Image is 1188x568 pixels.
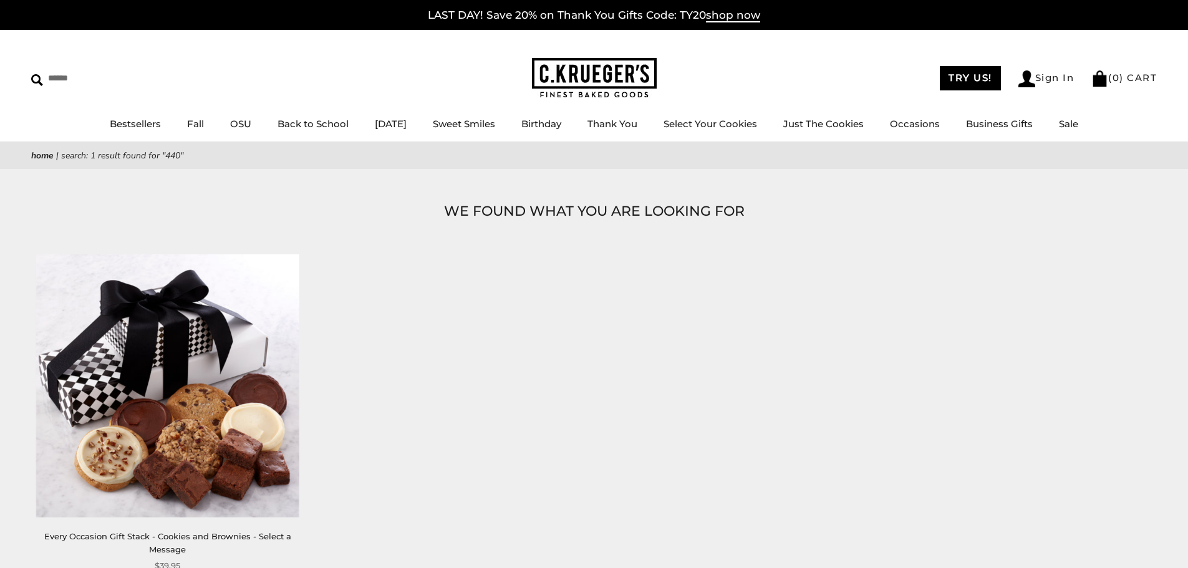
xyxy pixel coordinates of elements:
[56,150,59,161] span: |
[783,118,864,130] a: Just The Cookies
[31,148,1157,163] nav: breadcrumbs
[61,150,183,161] span: Search: 1 result found for "440"
[664,118,757,130] a: Select Your Cookies
[278,118,349,130] a: Back to School
[31,69,180,88] input: Search
[44,531,291,554] a: Every Occasion Gift Stack - Cookies and Brownies - Select a Message
[433,118,495,130] a: Sweet Smiles
[428,9,760,22] a: LAST DAY! Save 20% on Thank You Gifts Code: TY20shop now
[1091,72,1157,84] a: (0) CART
[532,58,657,99] img: C.KRUEGER'S
[1018,70,1075,87] a: Sign In
[966,118,1033,130] a: Business Gifts
[1059,118,1078,130] a: Sale
[31,74,43,86] img: Search
[1113,72,1120,84] span: 0
[230,118,251,130] a: OSU
[187,118,204,130] a: Fall
[375,118,407,130] a: [DATE]
[587,118,637,130] a: Thank You
[521,118,561,130] a: Birthday
[1091,70,1108,87] img: Bag
[940,66,1001,90] a: TRY US!
[706,9,760,22] span: shop now
[890,118,940,130] a: Occasions
[110,118,161,130] a: Bestsellers
[31,150,54,161] a: Home
[1018,70,1035,87] img: Account
[50,200,1138,223] h1: WE FOUND WHAT YOU ARE LOOKING FOR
